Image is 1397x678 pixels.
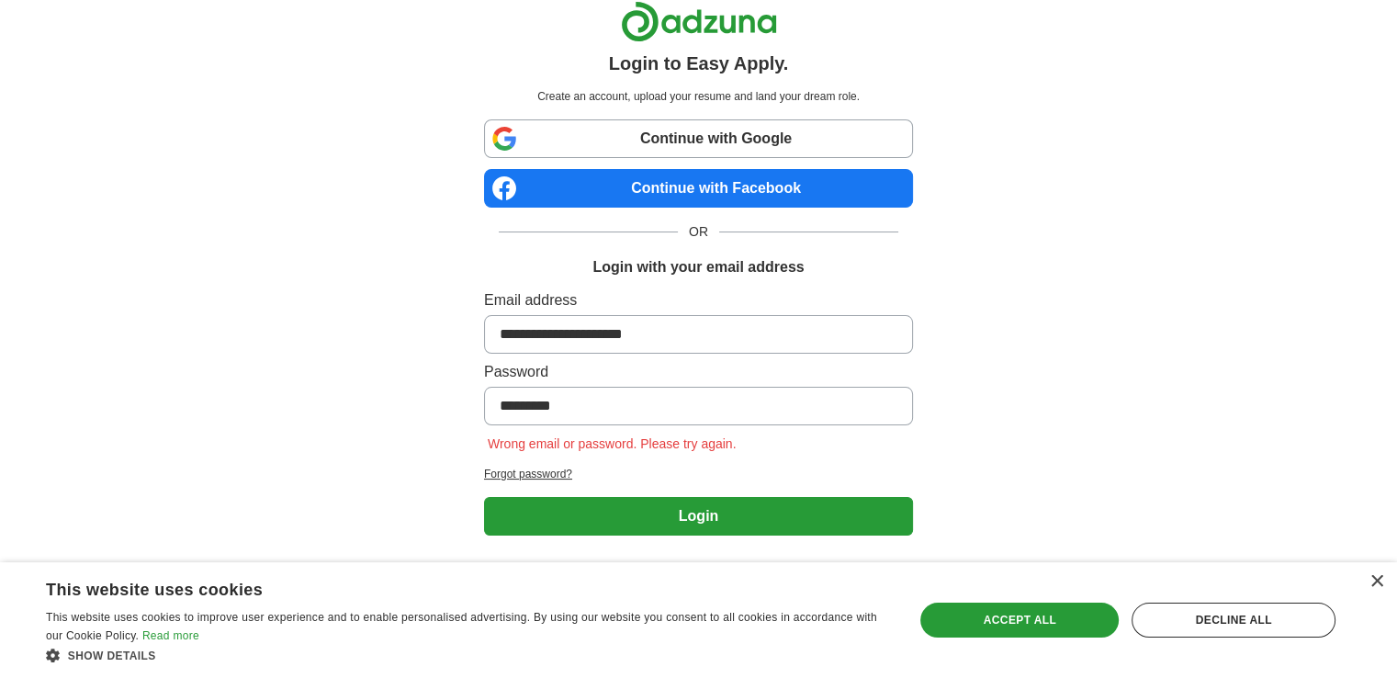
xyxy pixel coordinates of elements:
[609,50,789,77] h1: Login to Easy Apply.
[484,119,913,158] a: Continue with Google
[484,169,913,208] a: Continue with Facebook
[484,436,740,451] span: Wrong email or password. Please try again.
[46,611,877,642] span: This website uses cookies to improve user experience and to enable personalised advertising. By u...
[484,289,913,311] label: Email address
[678,222,719,242] span: OR
[484,361,913,383] label: Password
[46,646,888,664] div: Show details
[920,603,1119,638] div: Accept all
[46,573,842,601] div: This website uses cookies
[142,629,199,642] a: Read more, opens a new window
[68,650,156,662] span: Show details
[592,256,804,278] h1: Login with your email address
[1132,603,1335,638] div: Decline all
[1369,575,1383,589] div: Close
[488,88,909,105] p: Create an account, upload your resume and land your dream role.
[484,466,913,482] a: Forgot password?
[621,1,777,42] img: Adzuna logo
[484,497,913,536] button: Login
